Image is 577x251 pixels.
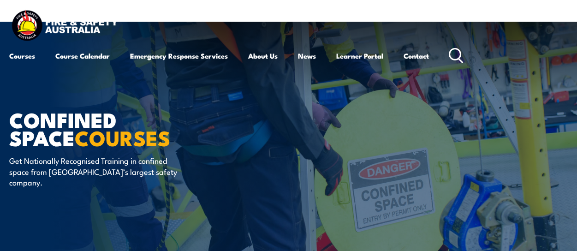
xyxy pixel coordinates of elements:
a: About Us [248,45,278,67]
a: Courses [9,45,35,67]
p: Get Nationally Recognised Training in confined space from [GEOGRAPHIC_DATA]’s largest safety comp... [9,155,178,187]
strong: COURSES [75,121,170,153]
a: Learner Portal [336,45,383,67]
a: Course Calendar [55,45,110,67]
a: Contact [404,45,429,67]
a: News [298,45,316,67]
h1: Confined Space [9,110,237,146]
a: Emergency Response Services [130,45,228,67]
